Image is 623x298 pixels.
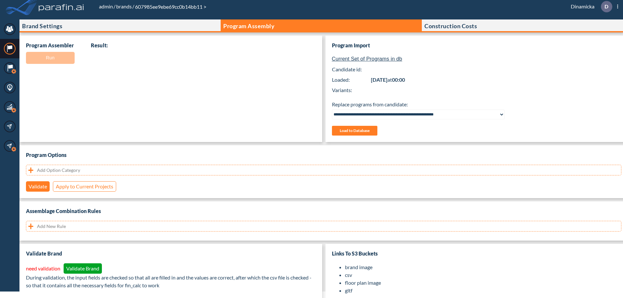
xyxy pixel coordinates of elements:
[345,264,373,270] a: brand image
[37,167,80,173] p: Add Option Category
[37,223,66,230] p: Add New Rule
[387,77,392,83] span: at
[91,42,108,49] p: Result:
[26,250,316,257] h3: Validate Brand
[26,265,60,271] span: need validation
[98,3,116,10] li: /
[98,3,114,9] a: admin
[332,55,622,63] p: Current Set of Programs in db
[26,42,75,49] p: Program Assembler
[116,3,132,9] a: brands
[22,23,62,29] p: Brand Settings
[223,23,275,29] p: Program Assembly
[64,263,102,274] button: Validate Brand
[53,181,116,192] button: Apply to Current Projects
[332,86,622,94] p: Variants:
[332,66,622,73] span: Candidate id:
[332,76,371,84] span: Loaded:
[605,4,608,9] p: D
[19,19,221,32] button: Brand Settings
[26,165,621,175] button: Add Option Category
[345,280,381,286] a: floor plan image
[116,3,134,10] li: /
[371,77,387,83] span: [DATE]
[26,221,621,232] button: Add New Rule
[26,181,50,192] button: Validate
[392,77,405,83] span: 00:00
[345,272,352,278] a: csv
[332,250,622,257] h3: Links to S3 Buckets
[221,19,422,32] button: Program Assembly
[561,1,618,12] div: Dinamicka
[332,126,377,136] button: Load to Database
[26,152,621,158] h3: Program Options
[26,274,316,289] p: During validation, the input fields are checked so that all are filled in and the values are corr...
[332,42,622,49] h3: Program Import
[332,101,622,108] p: Replace programs from candidate:
[345,287,352,293] a: gltf
[424,23,477,29] p: Construction Costs
[134,4,207,10] span: 607985ee9ebe69cc0b14bb11 >
[422,19,623,32] button: Construction Costs
[26,208,621,214] h3: Assemblage Combination Rules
